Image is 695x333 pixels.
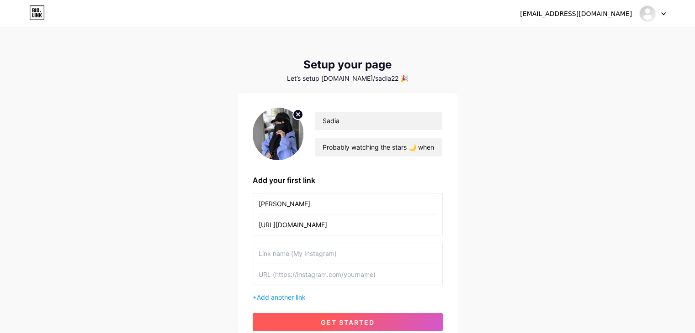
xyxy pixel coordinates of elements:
div: [EMAIL_ADDRESS][DOMAIN_NAME] [520,9,632,19]
input: Your name [315,112,442,130]
img: sadia22 [639,5,656,22]
span: get started [321,318,375,326]
input: URL (https://instagram.com/yourname) [259,264,437,285]
div: Setup your page [238,58,457,71]
input: Link name (My Instagram) [259,193,437,214]
div: + [253,292,443,302]
img: profile pic [253,108,304,160]
input: Link name (My Instagram) [259,243,437,264]
div: Let’s setup [DOMAIN_NAME]/sadia22 🎉 [238,75,457,82]
input: URL (https://instagram.com/yourname) [259,214,437,235]
input: bio [315,138,442,156]
span: Add another link [257,293,306,301]
div: Add your first link [253,175,443,186]
button: get started [253,313,443,331]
